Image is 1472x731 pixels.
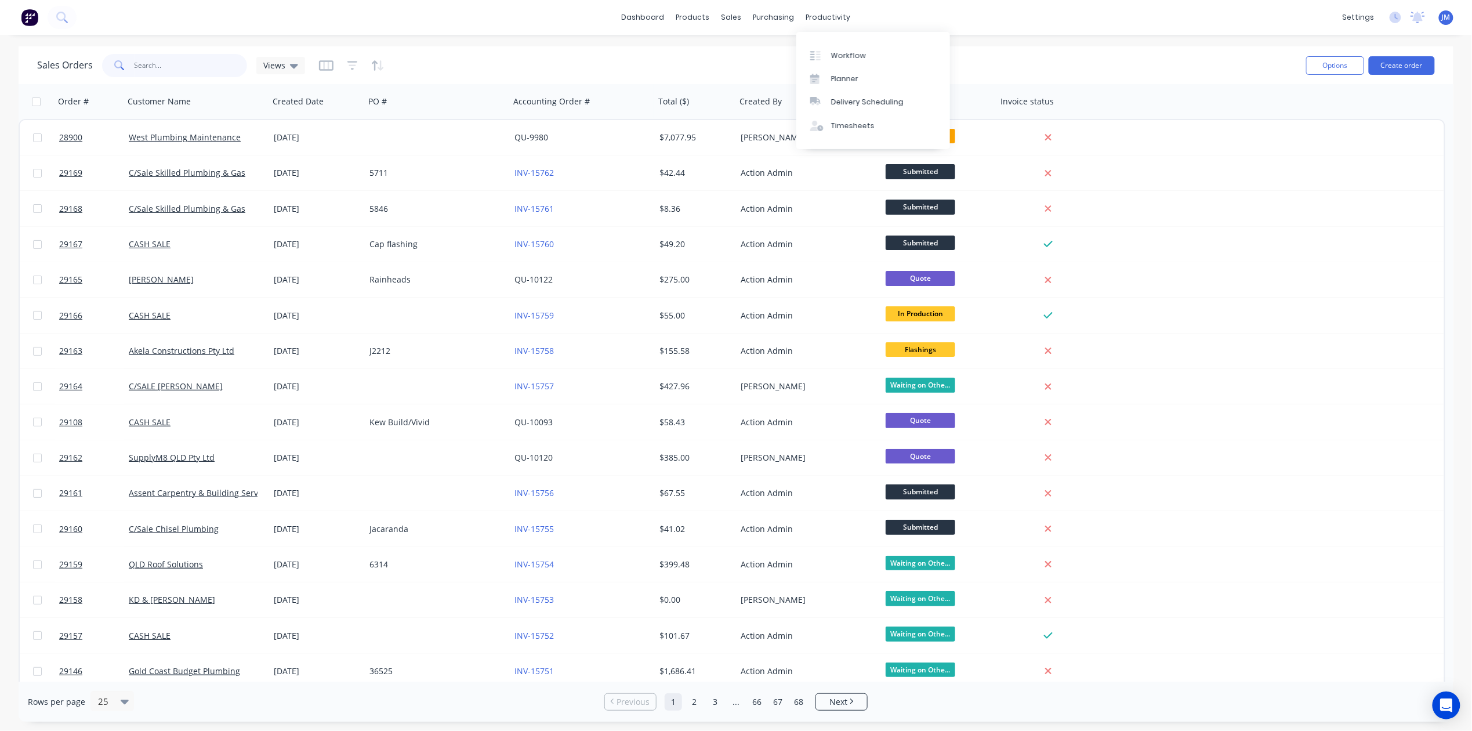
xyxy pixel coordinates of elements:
a: West Plumbing Maintenance [129,132,241,143]
span: Waiting on Othe... [886,663,955,677]
div: [DATE] [274,452,360,464]
a: Previous page [605,696,656,708]
a: 29169 [59,155,129,190]
a: Workflow [796,44,950,67]
span: Flashings [886,342,955,357]
div: Jacaranda [369,523,498,535]
div: [PERSON_NAME] [741,452,869,464]
div: $0.00 [659,594,728,606]
div: Action Admin [741,523,869,535]
div: Action Admin [741,203,869,215]
div: Created By [739,96,782,107]
span: Submitted [886,200,955,214]
div: Action Admin [741,274,869,285]
span: 28900 [59,132,82,143]
div: Action Admin [741,167,869,179]
div: [DATE] [274,381,360,392]
div: $101.67 [659,630,728,642]
div: [DATE] [274,345,360,357]
div: [DATE] [274,238,360,250]
span: 29168 [59,203,82,215]
a: INV-15754 [514,559,554,570]
div: PO # [368,96,387,107]
a: 29168 [59,191,129,226]
div: $427.96 [659,381,728,392]
div: [PERSON_NAME] [741,132,869,143]
a: QU-10120 [514,452,553,463]
span: Quote [886,449,955,464]
a: [PERSON_NAME] [129,274,194,285]
a: Page 3 [706,693,724,711]
div: [DATE] [274,630,360,642]
div: products [670,9,716,26]
div: [DATE] [274,559,360,570]
a: 29165 [59,262,129,297]
span: 29160 [59,523,82,535]
span: Submitted [886,484,955,499]
a: CASH SALE [129,630,171,641]
a: C/Sale Skilled Plumbing & Gas [129,203,245,214]
span: 29167 [59,238,82,250]
span: Quote [886,271,955,285]
a: INV-15751 [514,665,554,676]
a: 29159 [59,547,129,582]
input: Search... [135,54,248,77]
a: QLD Roof Solutions [129,559,203,570]
div: [DATE] [274,487,360,499]
div: $58.43 [659,417,728,428]
div: Customer Name [128,96,191,107]
img: Factory [21,9,38,26]
a: 29167 [59,227,129,262]
div: $1,686.41 [659,665,728,677]
span: Waiting on Othe... [886,556,955,570]
a: QU-9980 [514,132,548,143]
div: $41.02 [659,523,728,535]
h1: Sales Orders [37,60,93,71]
button: Options [1306,56,1364,75]
a: Page 68 [790,693,807,711]
div: [DATE] [274,203,360,215]
a: 29158 [59,582,129,617]
span: 29169 [59,167,82,179]
div: Action Admin [741,238,869,250]
a: INV-15756 [514,487,554,498]
div: Action Admin [741,345,869,357]
span: Rows per page [28,696,85,708]
span: Submitted [886,236,955,250]
div: Action Admin [741,487,869,499]
div: Open Intercom Messenger [1433,692,1460,719]
a: C/Sale Skilled Plumbing & Gas [129,167,245,178]
div: Accounting Order # [513,96,590,107]
div: Action Admin [741,630,869,642]
div: Kew Build/Vivid [369,417,498,428]
div: $7,077.95 [659,132,728,143]
a: QU-10093 [514,417,553,428]
div: 6314 [369,559,498,570]
div: [DATE] [274,310,360,321]
div: Action Admin [741,417,869,428]
div: Workflow [831,50,866,61]
a: CASH SALE [129,417,171,428]
div: J2212 [369,345,498,357]
span: 29108 [59,417,82,428]
a: CASH SALE [129,238,171,249]
a: INV-15753 [514,594,554,605]
div: sales [716,9,748,26]
div: purchasing [748,9,800,26]
div: [DATE] [274,594,360,606]
span: Quote [886,413,955,428]
div: productivity [800,9,857,26]
a: Page 2 [686,693,703,711]
a: Next page [816,696,867,708]
div: $55.00 [659,310,728,321]
a: 29157 [59,618,129,653]
span: 29163 [59,345,82,357]
span: Views [263,59,285,71]
div: [DATE] [274,665,360,677]
span: Previous [617,696,650,708]
a: KD & [PERSON_NAME] [129,594,215,605]
a: C/SALE [PERSON_NAME] [129,381,223,392]
span: Waiting on Othe... [886,627,955,641]
a: 29161 [59,476,129,511]
a: Planner [796,67,950,91]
